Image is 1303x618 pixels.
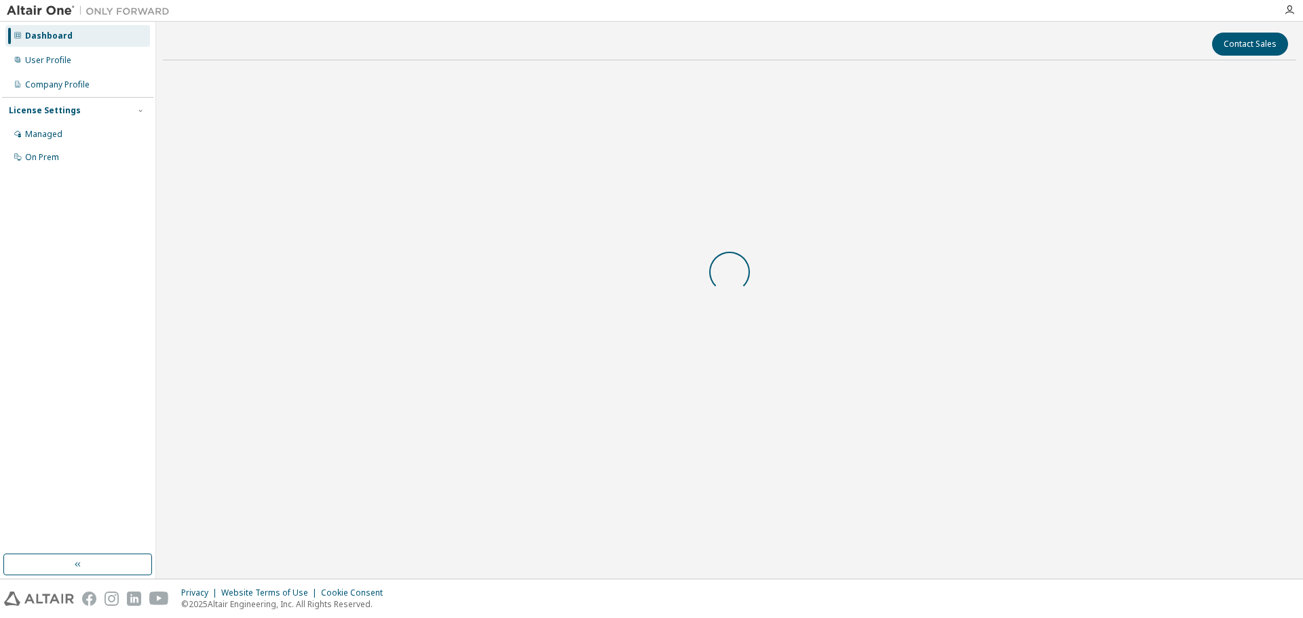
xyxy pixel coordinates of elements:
div: License Settings [9,105,81,116]
div: On Prem [25,152,59,163]
div: User Profile [25,55,71,66]
img: linkedin.svg [127,592,141,606]
p: © 2025 Altair Engineering, Inc. All Rights Reserved. [181,598,391,610]
img: altair_logo.svg [4,592,74,606]
div: Website Terms of Use [221,587,321,598]
img: instagram.svg [105,592,119,606]
div: Privacy [181,587,221,598]
div: Company Profile [25,79,90,90]
img: Altair One [7,4,176,18]
img: facebook.svg [82,592,96,606]
img: youtube.svg [149,592,169,606]
div: Dashboard [25,31,73,41]
div: Cookie Consent [321,587,391,598]
div: Managed [25,129,62,140]
button: Contact Sales [1212,33,1288,56]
